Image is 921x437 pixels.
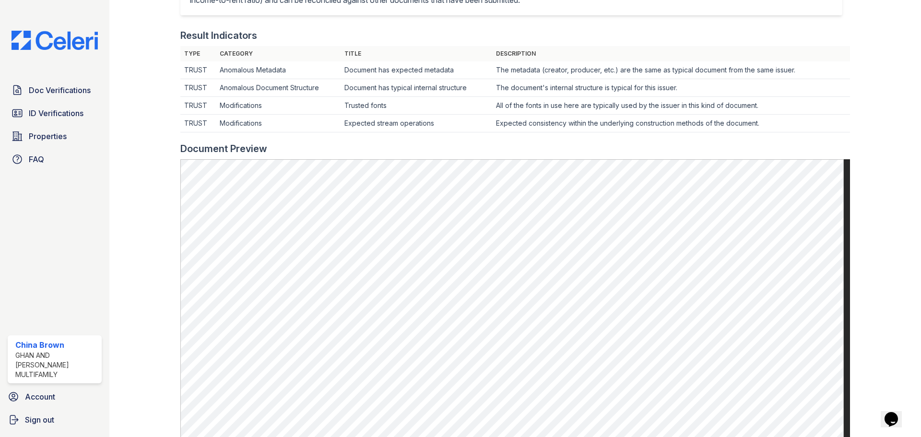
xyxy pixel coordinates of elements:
[341,61,492,79] td: Document has expected metadata
[29,84,91,96] span: Doc Verifications
[492,115,850,132] td: Expected consistency within the underlying construction methods of the document.
[492,61,850,79] td: The metadata (creator, producer, etc.) are the same as typical document from the same issuer.
[216,97,341,115] td: Modifications
[216,115,341,132] td: Modifications
[8,127,102,146] a: Properties
[216,79,341,97] td: Anomalous Document Structure
[180,142,267,155] div: Document Preview
[341,115,492,132] td: Expected stream operations
[341,46,492,61] th: Title
[15,339,98,351] div: China Brown
[8,104,102,123] a: ID Verifications
[180,29,257,42] div: Result Indicators
[180,61,216,79] td: TRUST
[29,154,44,165] span: FAQ
[216,61,341,79] td: Anomalous Metadata
[15,351,98,379] div: Ghan and [PERSON_NAME] Multifamily
[492,97,850,115] td: All of the fonts in use here are typically used by the issuer in this kind of document.
[492,46,850,61] th: Description
[180,79,216,97] td: TRUST
[8,81,102,100] a: Doc Verifications
[180,115,216,132] td: TRUST
[25,391,55,402] span: Account
[8,150,102,169] a: FAQ
[29,107,83,119] span: ID Verifications
[4,387,106,406] a: Account
[881,399,911,427] iframe: chat widget
[29,130,67,142] span: Properties
[216,46,341,61] th: Category
[25,414,54,425] span: Sign out
[4,410,106,429] a: Sign out
[180,97,216,115] td: TRUST
[4,31,106,50] img: CE_Logo_Blue-a8612792a0a2168367f1c8372b55b34899dd931a85d93a1a3d3e32e68fde9ad4.png
[341,79,492,97] td: Document has typical internal structure
[341,97,492,115] td: Trusted fonts
[492,79,850,97] td: The document's internal structure is typical for this issuer.
[180,46,216,61] th: Type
